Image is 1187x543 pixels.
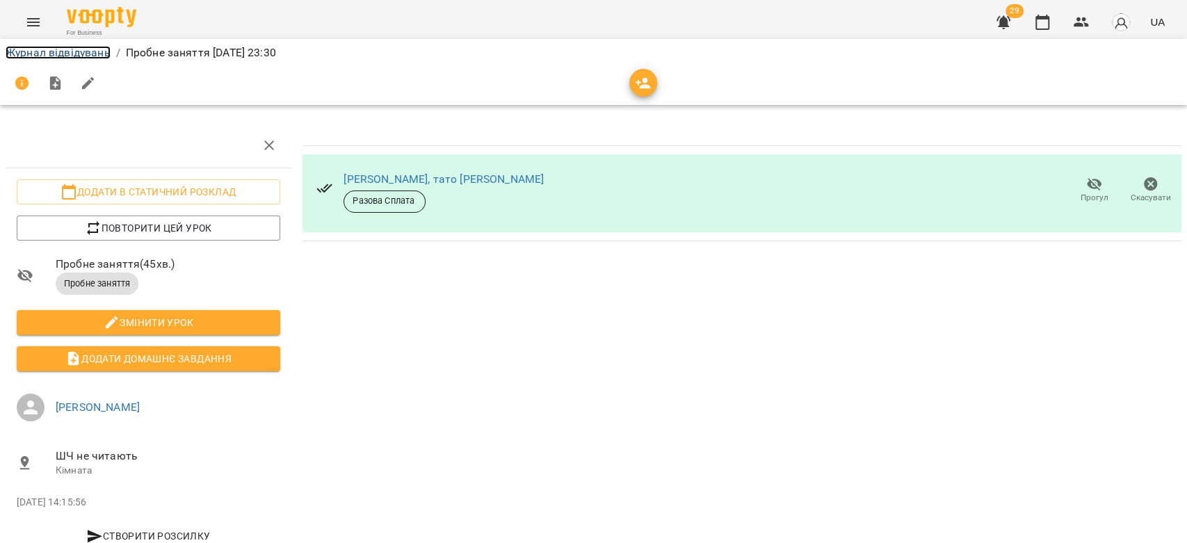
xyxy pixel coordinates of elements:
[1131,192,1171,204] span: Скасувати
[17,346,280,371] button: Додати домашнє завдання
[67,29,136,38] span: For Business
[1066,171,1122,210] button: Прогул
[1150,15,1165,29] span: UA
[17,179,280,204] button: Додати в статичний розклад
[17,216,280,241] button: Повторити цей урок
[28,314,269,331] span: Змінити урок
[344,195,425,207] span: Разова Сплата
[1081,192,1108,204] span: Прогул
[1145,9,1170,35] button: UA
[28,220,269,236] span: Повторити цей урок
[1122,171,1179,210] button: Скасувати
[116,44,120,61] li: /
[56,448,280,464] span: ШЧ не читають
[1111,13,1131,32] img: avatar_s.png
[126,44,276,61] p: Пробне заняття [DATE] 23:30
[56,464,280,478] p: Кімната
[28,184,269,200] span: Додати в статичний розклад
[344,172,544,186] a: [PERSON_NAME], тато [PERSON_NAME]
[1006,4,1024,18] span: 29
[67,7,136,27] img: Voopty Logo
[56,400,140,414] a: [PERSON_NAME]
[56,277,138,290] span: Пробне заняття
[6,46,111,59] a: Журнал відвідувань
[28,350,269,367] span: Додати домашнє завдання
[17,6,50,39] button: Menu
[56,256,280,273] span: Пробне заняття ( 45 хв. )
[17,496,280,510] p: [DATE] 14:15:56
[6,44,1181,61] nav: breadcrumb
[17,310,280,335] button: Змінити урок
